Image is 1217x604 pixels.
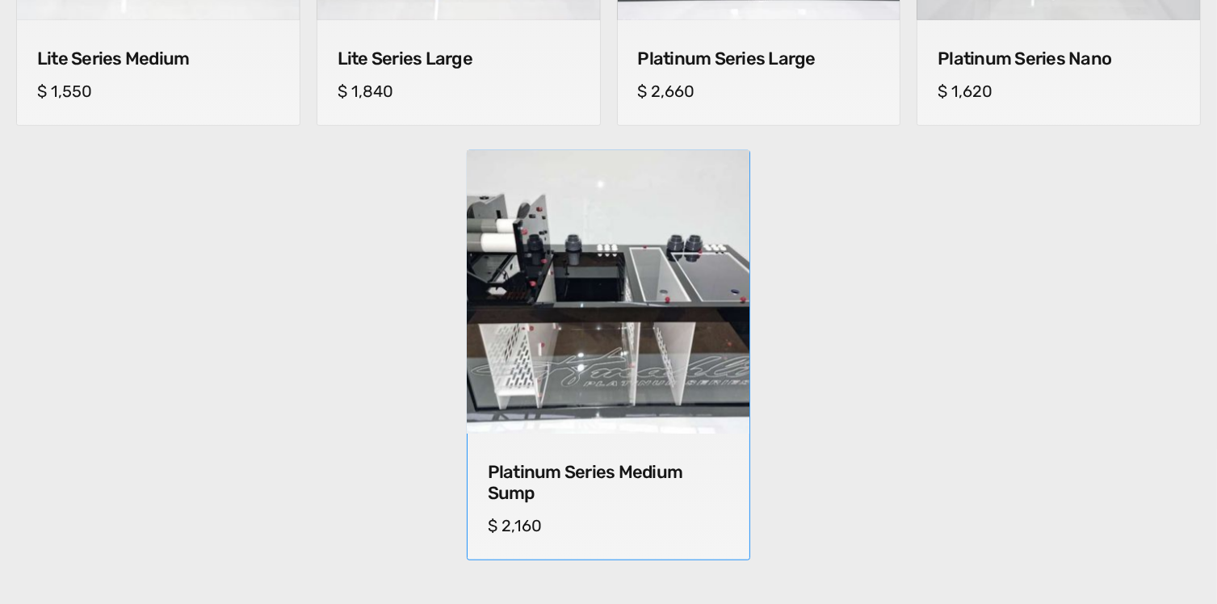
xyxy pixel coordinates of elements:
[37,82,279,101] h5: $ 1,550
[938,48,1180,69] h4: Platinum Series Nano
[638,48,880,69] h4: Platinum Series Large
[37,48,279,69] h4: Lite Series Medium
[638,82,880,101] h5: $ 2,660
[338,82,580,101] h5: $ 1,840
[488,462,730,504] h4: Platinum Series Medium Sump
[938,82,1180,101] h5: $ 1,620
[460,144,757,440] img: Platinum Series Medium Sump
[338,48,580,69] h4: Lite Series Large
[488,516,730,535] h5: $ 2,160
[467,150,751,560] a: Platinum Series Medium SumpPlatinum Series Medium SumpPlatinum Series Medium Sump$ 2,160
